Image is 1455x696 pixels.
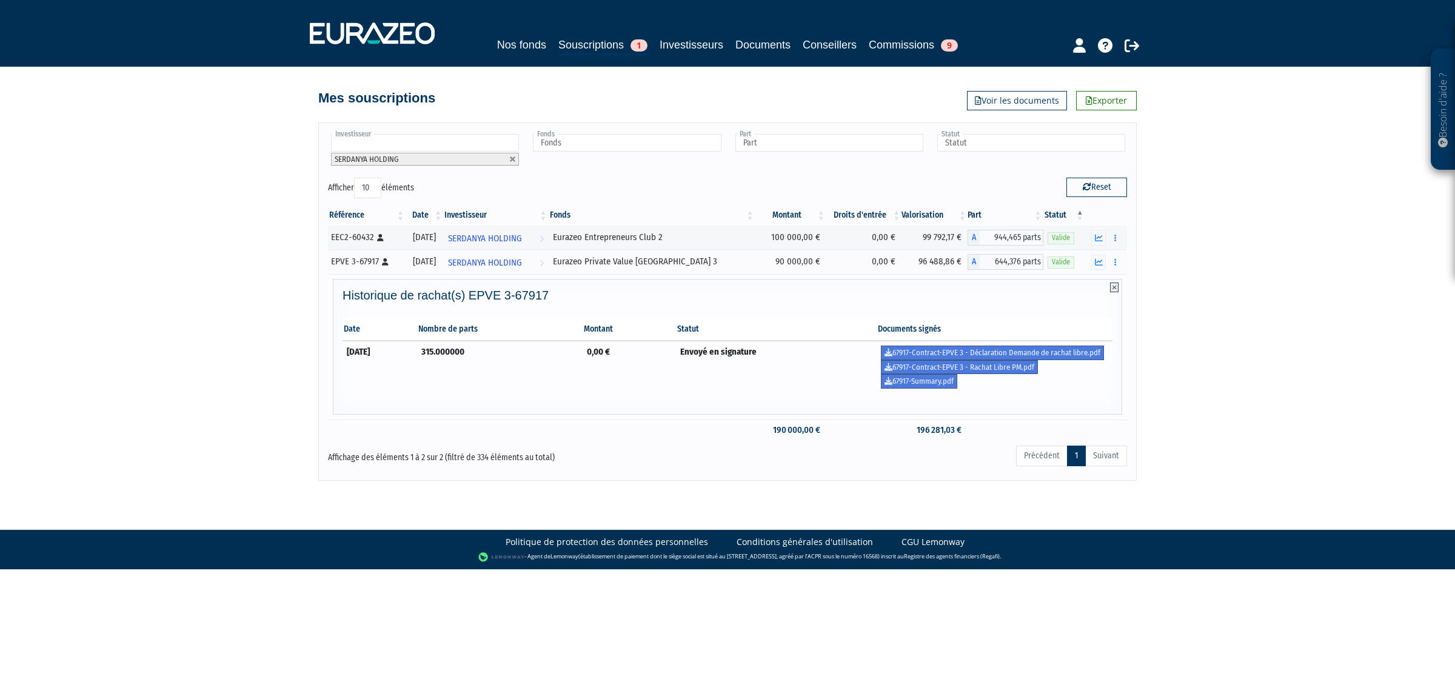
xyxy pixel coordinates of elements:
[1066,178,1127,197] button: Reset
[343,341,417,393] td: [DATE]
[803,36,857,53] a: Conseillers
[881,346,1104,360] a: 67917-Contract-EPVE 3 - Déclaration Demande de rachat libre.pdf
[676,318,877,341] th: Statut
[901,226,968,250] td: 99 792,17 €
[443,250,548,274] a: SERDANYA HOLDING
[826,226,901,250] td: 0,00 €
[826,250,901,274] td: 0,00 €
[328,178,414,198] label: Afficher éléments
[410,231,439,244] div: [DATE]
[901,420,968,441] td: 196 281,03 €
[497,36,546,53] a: Nos fonds
[968,254,980,270] span: A
[755,420,826,441] td: 190 000,00 €
[417,341,582,393] td: 315.000000
[583,341,676,393] td: 0,00 €
[1067,446,1086,466] a: 1
[12,551,1443,563] div: - Agent de (établissement de paiement dont le siège social est situé au [STREET_ADDRESS], agréé p...
[506,536,708,548] a: Politique de protection des données personnelles
[448,252,522,274] span: SERDANYA HOLDING
[410,255,439,268] div: [DATE]
[318,91,435,105] h4: Mes souscriptions
[1048,232,1074,244] span: Valide
[826,205,901,226] th: Droits d'entrée: activer pour trier la colonne par ordre croissant
[331,231,401,244] div: EEC2-60432
[328,205,406,226] th: Référence : activer pour trier la colonne par ordre croissant
[901,205,968,226] th: Valorisation: activer pour trier la colonne par ordre croissant
[331,255,401,268] div: EPVE 3-67917
[377,234,384,241] i: [Français] Personne physique
[968,230,1043,246] div: A - Eurazeo Entrepreneurs Club 2
[968,254,1043,270] div: A - Eurazeo Private Value Europe 3
[1436,55,1450,164] p: Besoin d'aide ?
[328,444,651,464] div: Affichage des éléments 1 à 2 sur 2 (filtré de 334 éléments au total)
[1043,205,1085,226] th: Statut : activer pour trier la colonne par ordre d&eacute;croissant
[343,289,1112,302] h4: Historique de rachat(s) EPVE 3-67917
[1048,256,1074,268] span: Valide
[676,341,877,393] td: Envoyé en signature
[980,254,1043,270] span: 644,376 parts
[553,231,751,244] div: Eurazeo Entrepreneurs Club 2
[735,36,791,53] a: Documents
[354,178,381,198] select: Afficheréléments
[310,22,435,44] img: 1732889491-logotype_eurazeo_blanc_rvb.png
[448,227,522,250] span: SERDANYA HOLDING
[968,230,980,246] span: A
[550,553,578,561] a: Lemonway
[877,318,1112,341] th: Documents signés
[660,36,723,53] a: Investisseurs
[1076,91,1137,110] a: Exporter
[406,205,443,226] th: Date: activer pour trier la colonne par ordre croissant
[549,205,755,226] th: Fonds: activer pour trier la colonne par ordre croissant
[755,250,826,274] td: 90 000,00 €
[881,374,957,389] a: 67917-Summary.pdf
[941,39,958,52] span: 9
[583,318,676,341] th: Montant
[630,39,647,52] span: 1
[443,205,548,226] th: Investisseur: activer pour trier la colonne par ordre croissant
[478,551,525,563] img: logo-lemonway.png
[881,360,1038,375] a: 67917-Contract-EPVE 3 - Rachat Libre PM.pdf
[343,318,417,341] th: Date
[335,155,398,164] span: SERDANYA HOLDING
[540,227,544,250] i: Voir l'investisseur
[869,36,958,53] a: Commissions9
[540,252,544,274] i: Voir l'investisseur
[967,91,1067,110] a: Voir les documents
[737,536,873,548] a: Conditions générales d'utilisation
[904,553,1000,561] a: Registre des agents financiers (Regafi)
[417,318,582,341] th: Nombre de parts
[755,226,826,250] td: 100 000,00 €
[901,536,965,548] a: CGU Lemonway
[968,205,1043,226] th: Part: activer pour trier la colonne par ordre croissant
[755,205,826,226] th: Montant: activer pour trier la colonne par ordre croissant
[382,258,389,266] i: [Français] Personne physique
[443,226,548,250] a: SERDANYA HOLDING
[553,255,751,268] div: Eurazeo Private Value [GEOGRAPHIC_DATA] 3
[558,36,647,55] a: Souscriptions1
[901,250,968,274] td: 96 488,86 €
[980,230,1043,246] span: 944,465 parts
